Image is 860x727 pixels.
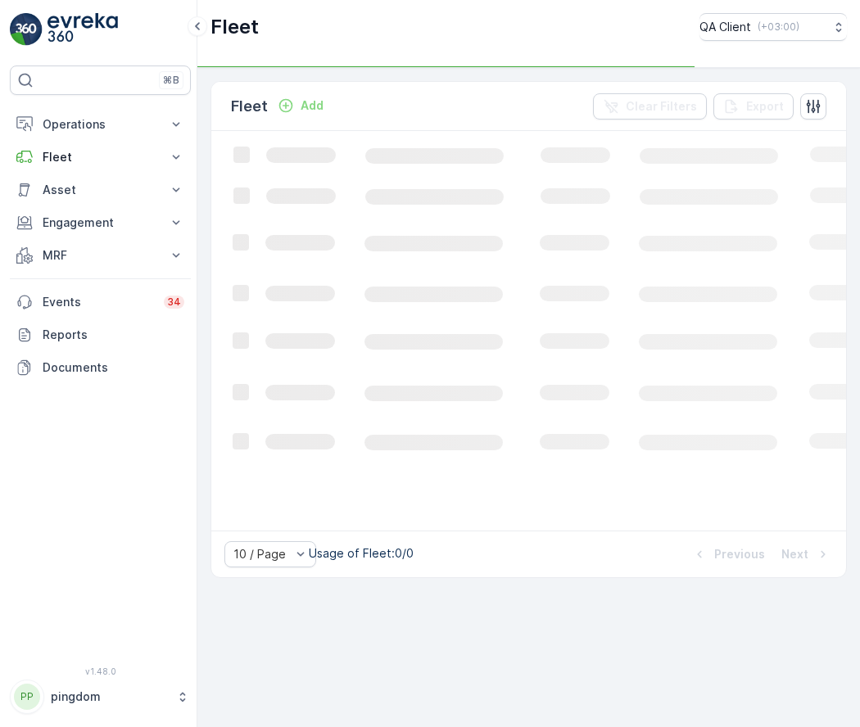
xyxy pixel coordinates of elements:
[301,97,324,114] p: Add
[699,19,751,35] p: QA Client
[10,286,191,318] a: Events34
[43,149,158,165] p: Fleet
[10,174,191,206] button: Asset
[746,98,784,115] p: Export
[10,351,191,384] a: Documents
[10,680,191,714] button: PPpingdom
[51,689,168,705] p: pingdom
[14,684,40,710] div: PP
[593,93,707,120] button: Clear Filters
[43,116,158,133] p: Operations
[231,95,268,118] p: Fleet
[714,546,765,562] p: Previous
[48,13,118,46] img: logo_light-DOdMpM7g.png
[690,544,767,564] button: Previous
[10,13,43,46] img: logo
[163,74,179,87] p: ⌘B
[167,296,181,309] p: 34
[713,93,794,120] button: Export
[309,545,414,562] p: Usage of Fleet : 0/0
[210,14,259,40] p: Fleet
[43,359,184,376] p: Documents
[271,96,330,115] button: Add
[43,247,158,264] p: MRF
[626,98,697,115] p: Clear Filters
[10,141,191,174] button: Fleet
[43,327,184,343] p: Reports
[758,20,799,34] p: ( +03:00 )
[43,214,158,231] p: Engagement
[10,206,191,239] button: Engagement
[780,544,833,564] button: Next
[43,294,154,310] p: Events
[699,13,847,41] button: QA Client(+03:00)
[10,239,191,272] button: MRF
[43,182,158,198] p: Asset
[10,666,191,676] span: v 1.48.0
[10,318,191,351] a: Reports
[10,108,191,141] button: Operations
[781,546,808,562] p: Next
